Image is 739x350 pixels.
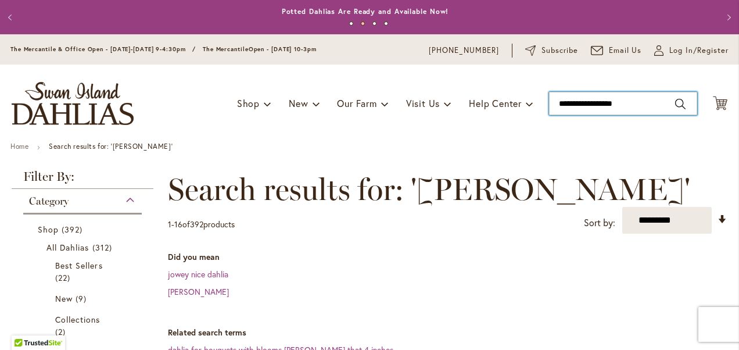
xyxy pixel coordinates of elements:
span: Best Sellers [55,260,103,271]
span: All Dahlias [46,242,89,253]
a: New [55,292,113,305]
span: The Mercantile & Office Open - [DATE]-[DATE] 9-4:30pm / The Mercantile [10,45,249,53]
dt: Related search terms [168,327,727,338]
a: store logo [12,82,134,125]
span: 16 [174,219,182,230]
iframe: Launch Accessibility Center [9,309,41,341]
a: [PHONE_NUMBER] [429,45,499,56]
span: 22 [55,272,73,284]
a: Collections [55,313,113,338]
span: New [289,97,308,109]
span: Shop [38,224,59,235]
button: Next [716,6,739,29]
span: Collections [55,314,101,325]
span: 9 [76,292,89,305]
dt: Did you mean [168,251,727,263]
a: Potted Dahlias Are Ready and Available Now! [282,7,449,16]
p: - of products [168,215,235,234]
span: Log In/Register [669,45,729,56]
button: 4 of 4 [384,22,388,26]
span: Search results for: '[PERSON_NAME]' [168,172,690,207]
a: Log In/Register [654,45,729,56]
a: jowey nice dahlia [168,269,228,280]
span: 1 [168,219,171,230]
button: 3 of 4 [372,22,376,26]
a: Shop [38,223,130,235]
button: 1 of 4 [349,22,353,26]
strong: Filter By: [12,170,153,189]
button: 2 of 4 [361,22,365,26]
span: Our Farm [337,97,376,109]
label: Sort by: [584,212,615,234]
span: 392 [190,219,203,230]
span: 392 [62,223,85,235]
span: New [55,293,73,304]
a: Email Us [591,45,642,56]
span: 2 [55,326,69,338]
span: Subscribe [541,45,578,56]
span: Visit Us [406,97,440,109]
strong: Search results for: '[PERSON_NAME]' [49,142,173,151]
span: 312 [92,241,115,253]
span: Open - [DATE] 10-3pm [249,45,317,53]
a: Subscribe [525,45,578,56]
a: Home [10,142,28,151]
span: Help Center [469,97,522,109]
span: Email Us [609,45,642,56]
span: Shop [237,97,260,109]
span: Category [29,195,69,208]
a: Best Sellers [55,259,113,284]
a: All Dahlias [46,241,121,253]
a: [PERSON_NAME] [168,286,229,297]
